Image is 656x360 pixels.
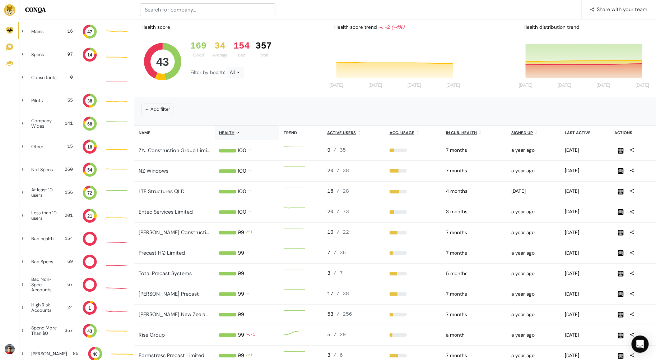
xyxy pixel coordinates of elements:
[140,22,172,32] div: Health score
[19,66,134,89] a: Consultants 0
[327,249,381,257] div: 7
[19,89,134,112] a: Pilots 55 38
[212,41,228,52] div: 34
[190,41,206,52] div: 169
[446,250,503,257] div: 2025-01-12 03:00am
[327,311,381,319] div: 53
[31,98,56,103] div: Pilots
[511,311,556,318] div: 2024-06-10 07:23pm
[511,270,556,277] div: 2024-05-14 06:30pm
[446,188,503,195] div: 2025-04-27 05:00am
[65,327,73,334] div: 357
[390,292,437,296] div: 45%
[139,188,185,195] a: LTE Structures QLD
[250,229,253,237] div: 1
[134,126,215,140] th: Name
[19,158,134,181] a: Not Specs 260 54
[227,67,244,78] div: All
[139,168,168,174] a: NZ Windows
[19,135,134,158] a: Other 15 18
[390,169,437,173] div: 53%
[31,236,56,241] div: Bad health
[31,75,56,80] div: Consultants
[139,311,221,318] a: [PERSON_NAME] New Zealand Ltd
[565,332,606,339] div: 2025-08-10 09:06pm
[64,189,73,196] div: 156
[565,270,606,277] div: 2025-08-10 11:57pm
[511,147,556,154] div: 2024-05-14 06:24pm
[31,118,58,129] div: Company Wides
[62,74,73,81] div: 0
[233,52,250,58] div: Bad
[446,311,503,318] div: 2025-01-12 03:00am
[565,147,606,154] div: 2025-08-11 01:31am
[446,270,503,277] div: 2025-03-23 04:00am
[141,104,173,115] button: Add filter
[390,251,437,255] div: 19%
[390,130,414,135] u: Acc. Usage
[139,250,185,256] a: Precast HQ Limited
[61,235,73,242] div: 154
[250,331,255,339] div: -1
[390,354,437,357] div: 50%
[327,208,381,216] div: 20
[560,126,610,140] th: Last active
[139,209,193,215] a: Entec Services Limited
[334,270,343,276] span: / 7
[447,83,460,88] tspan: [DATE]
[73,350,78,357] div: 85
[327,331,381,339] div: 5
[238,167,246,175] div: 100
[511,208,556,215] div: 2024-05-14 06:23pm
[238,290,244,298] div: 99
[233,41,250,52] div: 154
[19,112,134,135] a: Company Wides 141 68
[19,181,134,204] a: At least 10 users 156 72
[61,97,73,104] div: 55
[446,352,503,359] div: 2025-01-12 03:00am
[390,210,437,214] div: 27%
[65,212,73,219] div: 201
[519,83,532,88] tspan: [DATE]
[19,296,134,319] a: High Risk Accounts 24 1
[238,331,244,339] div: 99
[334,352,343,358] span: / 6
[139,270,192,277] a: Total Precast Systems
[238,188,246,196] div: 100
[279,126,323,140] th: Trend
[19,319,134,342] a: Spend More Than $0 357 43
[61,143,73,150] div: 15
[19,43,134,66] a: Specs 97 14
[65,304,73,311] div: 24
[337,229,349,235] span: / 22
[337,188,349,194] span: / 28
[446,147,503,154] div: 2025-01-12 03:00am
[327,229,381,237] div: 10
[565,167,606,174] div: 2025-08-10 09:06pm
[378,24,404,31] div: -2
[511,352,556,359] div: 2024-05-14 06:19pm
[327,352,381,360] div: 3
[31,210,59,221] div: Less than 10 users
[390,231,437,234] div: 45%
[390,272,437,275] div: 43%
[337,209,349,215] span: / 73
[139,291,199,297] a: [PERSON_NAME] Precast
[327,188,381,196] div: 16
[565,311,606,318] div: 2025-08-10 10:07pm
[61,166,73,173] div: 260
[390,313,437,316] div: 21%
[390,149,437,152] div: 26%
[446,291,503,298] div: 2025-01-05 03:00am
[19,250,134,273] a: Bad Specs 69
[334,147,346,153] span: / 35
[446,208,503,215] div: 2025-05-04 05:00am
[636,83,650,88] tspan: [DATE]
[256,41,272,52] div: 357
[565,229,606,236] div: 2025-08-10 09:45pm
[31,325,59,336] div: Spend More Than $0
[334,250,346,256] span: / 36
[565,352,606,359] div: 2025-08-10 11:50pm
[139,229,212,236] a: [PERSON_NAME] Construction
[4,4,15,16] img: Brand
